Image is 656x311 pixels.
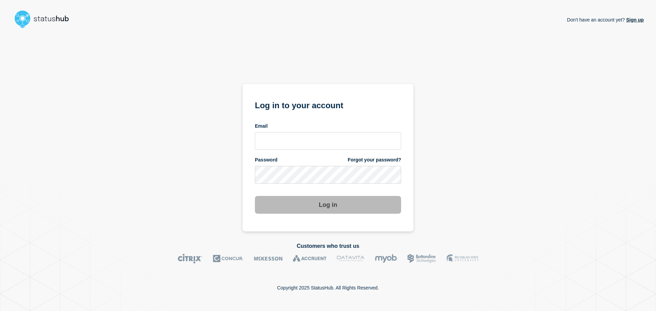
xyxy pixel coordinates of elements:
[12,243,644,249] h2: Customers who trust us
[375,254,397,264] img: myob logo
[277,285,379,291] p: Copyright 2025 StatusHub. All Rights Reserved.
[293,254,327,264] img: Accruent logo
[213,254,244,264] img: Concur logo
[255,166,401,184] input: password input
[337,254,365,264] img: DataVita logo
[407,254,436,264] img: Bottomline logo
[12,8,77,30] img: StatusHub logo
[255,123,268,129] span: Email
[567,12,644,28] p: Don't have an account yet?
[255,98,401,111] h1: Log in to your account
[625,17,644,23] a: Sign up
[255,132,401,150] input: email input
[255,157,277,163] span: Password
[255,196,401,214] button: Log in
[447,254,478,264] img: MSU logo
[178,254,203,264] img: Citrix logo
[254,254,283,264] img: McKesson logo
[348,157,401,163] a: Forgot your password?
